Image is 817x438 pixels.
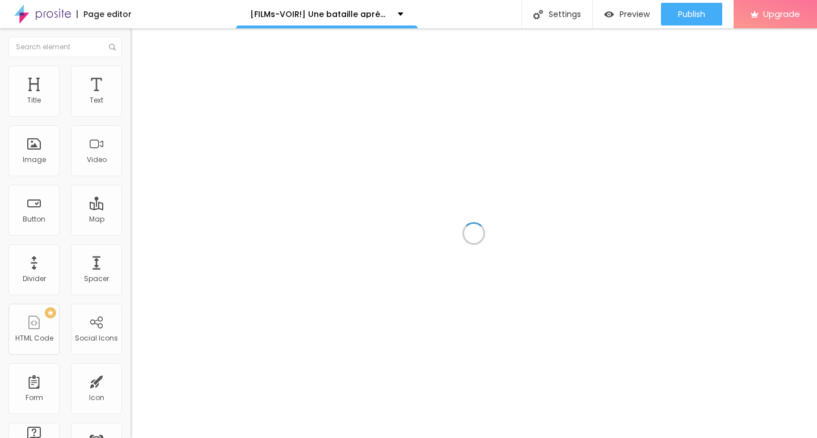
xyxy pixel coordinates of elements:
span: Publish [678,10,705,19]
div: Social Icons [75,334,118,342]
div: Title [27,96,41,104]
input: Search element [9,37,122,57]
div: Text [90,96,103,104]
div: Divider [23,275,46,283]
div: Video [87,156,107,164]
button: Preview [593,3,661,25]
img: Icone [109,44,116,50]
span: Upgrade [763,9,800,19]
div: Spacer [84,275,109,283]
p: [FILMs-VOIR!] Une bataille après l'autre Streaming VF [FR] Complet en Francais [250,10,389,18]
span: Preview [620,10,650,19]
div: HTML Code [15,334,53,342]
div: Map [89,215,104,223]
div: Page editor [77,10,132,18]
img: view-1.svg [604,10,614,19]
div: Icon [89,394,104,402]
button: Publish [661,3,722,25]
img: Icone [533,10,543,19]
div: Image [23,156,46,164]
div: Form [26,394,43,402]
div: Button [23,215,45,223]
